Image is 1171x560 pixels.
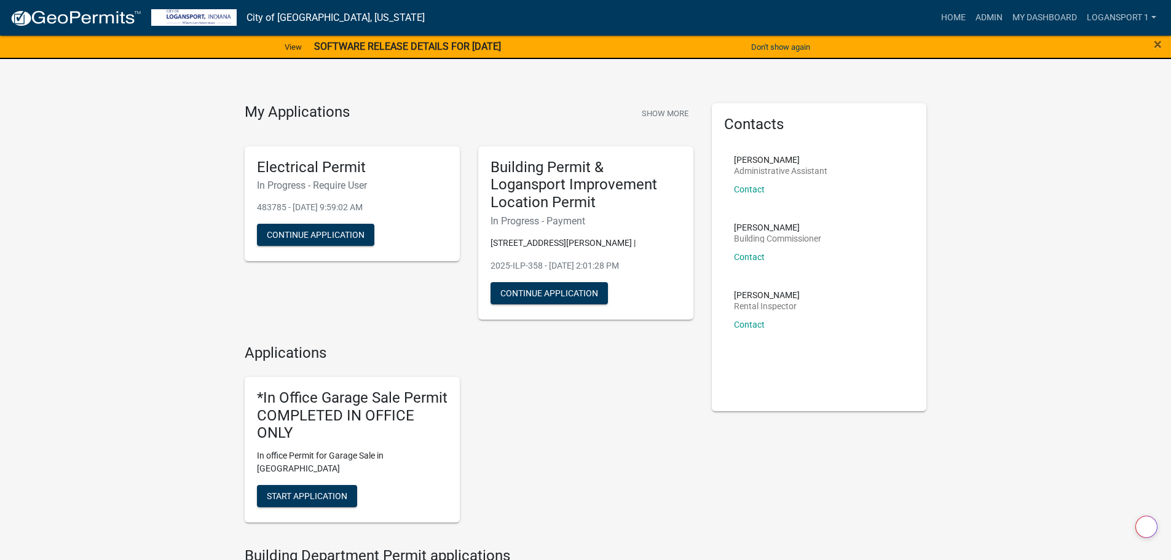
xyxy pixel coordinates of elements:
[267,491,347,501] span: Start Application
[245,103,350,122] h4: My Applications
[1082,6,1161,30] a: Logansport 1
[257,224,374,246] button: Continue Application
[257,201,448,214] p: 483785 - [DATE] 9:59:02 AM
[257,159,448,176] h5: Electrical Permit
[257,389,448,442] h5: *In Office Garage Sale Permit COMPLETED IN OFFICE ONLY
[734,184,765,194] a: Contact
[637,103,693,124] button: Show More
[257,485,357,507] button: Start Application
[245,344,693,362] h4: Applications
[936,6,971,30] a: Home
[491,237,681,250] p: [STREET_ADDRESS][PERSON_NAME] |
[734,320,765,329] a: Contact
[257,449,448,475] p: In office Permit for Garage Sale in [GEOGRAPHIC_DATA]
[734,252,765,262] a: Contact
[734,291,800,299] p: [PERSON_NAME]
[151,9,237,26] img: City of Logansport, Indiana
[246,7,425,28] a: City of [GEOGRAPHIC_DATA], [US_STATE]
[1154,37,1162,52] button: Close
[314,41,501,52] strong: SOFTWARE RELEASE DETAILS FOR [DATE]
[491,215,681,227] h6: In Progress - Payment
[1154,36,1162,53] span: ×
[491,282,608,304] button: Continue Application
[280,37,307,57] a: View
[971,6,1007,30] a: Admin
[746,37,815,57] button: Don't show again
[734,302,800,310] p: Rental Inspector
[1007,6,1082,30] a: My Dashboard
[724,116,915,133] h5: Contacts
[257,179,448,191] h6: In Progress - Require User
[734,234,821,243] p: Building Commissioner
[491,259,681,272] p: 2025-ILP-358 - [DATE] 2:01:28 PM
[491,159,681,211] h5: Building Permit & Logansport Improvement Location Permit
[734,167,827,175] p: Administrative Assistant
[734,156,827,164] p: [PERSON_NAME]
[734,223,821,232] p: [PERSON_NAME]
